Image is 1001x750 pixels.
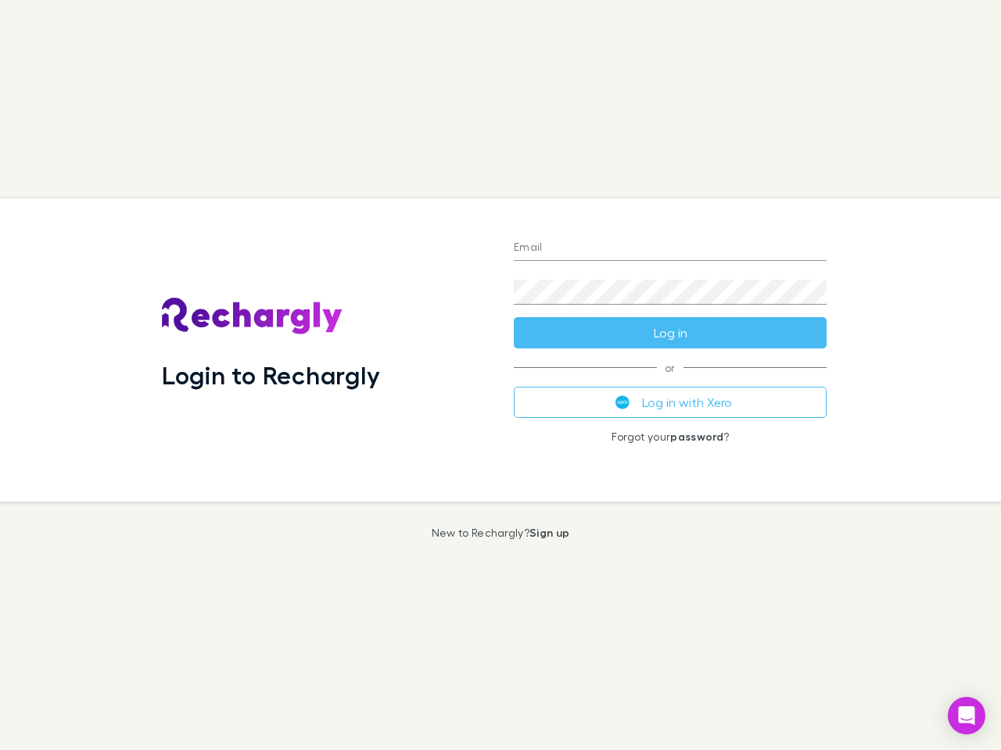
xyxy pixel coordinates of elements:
div: Open Intercom Messenger [948,697,985,734]
p: New to Rechargly? [432,527,570,539]
button: Log in with Xero [514,387,827,418]
h1: Login to Rechargly [162,360,380,390]
button: Log in [514,317,827,348]
p: Forgot your ? [514,430,827,443]
img: Xero's logo [615,395,630,409]
img: Rechargly's Logo [162,298,343,335]
span: or [514,367,827,368]
a: Sign up [529,526,569,539]
a: password [670,430,723,443]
